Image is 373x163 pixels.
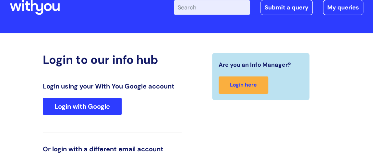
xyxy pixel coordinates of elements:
[219,76,268,94] a: Login here
[43,98,122,115] a: Login with Google
[174,0,250,15] input: Search
[43,53,182,67] h2: Login to our info hub
[43,82,182,90] h3: Login using your With You Google account
[219,60,291,70] span: Are you an Info Manager?
[43,145,182,153] h3: Or login with a different email account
